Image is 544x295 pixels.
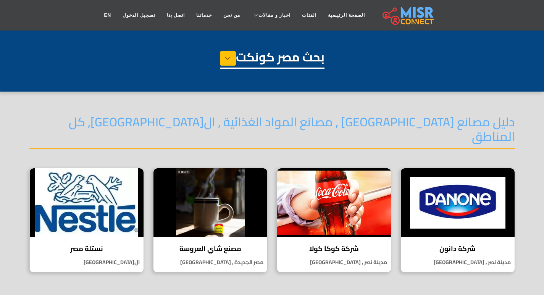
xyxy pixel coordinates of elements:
p: مصر الجديدة , [GEOGRAPHIC_DATA] [153,258,267,266]
a: خدماتنا [190,8,218,23]
a: تسجيل الدخول [117,8,161,23]
a: الفئات [296,8,322,23]
img: شركة كوكا كولا [277,168,391,237]
a: الصفحة الرئيسية [322,8,371,23]
h4: شركة كوكا كولا [283,245,385,253]
p: مدينة نصر , [GEOGRAPHIC_DATA] [401,258,515,266]
a: شركة دانون شركة دانون مدينة نصر , [GEOGRAPHIC_DATA] [396,168,520,273]
a: EN [98,8,117,23]
a: شركة كوكا كولا شركة كوكا كولا مدينة نصر , [GEOGRAPHIC_DATA] [272,168,396,273]
img: main.misr_connect [383,6,434,25]
h4: نستلة مصر [36,245,138,253]
a: اخبار و مقالات [246,8,296,23]
h4: شركة دانون [407,245,509,253]
h1: بحث مصر كونكت [220,50,324,69]
img: مصنع شاي العروسة [153,168,267,237]
img: نستلة مصر [30,168,144,237]
a: اتصل بنا [161,8,190,23]
a: من نحن [218,8,246,23]
p: مدينة نصر , [GEOGRAPHIC_DATA] [277,258,391,266]
a: نستلة مصر نستلة مصر ال[GEOGRAPHIC_DATA] [25,168,149,273]
span: اخبار و مقالات [258,12,291,19]
img: شركة دانون [401,168,515,237]
p: ال[GEOGRAPHIC_DATA] [30,258,144,266]
a: مصنع شاي العروسة مصنع شاي العروسة مصر الجديدة , [GEOGRAPHIC_DATA] [149,168,272,273]
h4: دليل مصانع [GEOGRAPHIC_DATA] , مصانع المواد الغذائية , ال[GEOGRAPHIC_DATA], كل المناطق [29,114,515,149]
h4: مصنع شاي العروسة [159,245,262,253]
